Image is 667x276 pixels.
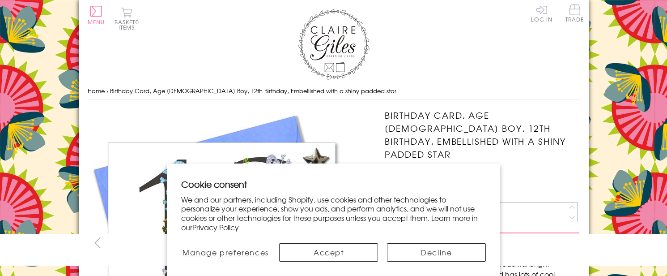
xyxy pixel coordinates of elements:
[115,7,139,30] button: Basket0 items
[88,6,105,25] button: Menu
[387,243,486,262] button: Decline
[110,86,396,95] span: Birthday Card, Age [DEMOGRAPHIC_DATA] Boy, 12th Birthday, Embellished with a shiny padded star
[565,4,584,22] span: Trade
[181,243,270,262] button: Manage preferences
[88,18,105,26] span: Menu
[119,18,139,31] span: 0 items
[192,222,239,233] a: Privacy Policy
[565,4,584,24] a: Trade
[298,9,370,80] img: Claire Giles Greetings Cards
[88,86,105,95] a: Home
[385,109,579,160] h1: Birthday Card, Age [DEMOGRAPHIC_DATA] Boy, 12th Birthday, Embellished with a shiny padded star
[531,4,552,22] a: Log In
[88,233,108,253] button: prev
[181,195,486,232] p: We and our partners, including Shopify, use cookies and other technologies to personalize your ex...
[88,82,580,100] nav: breadcrumbs
[183,247,269,258] span: Manage preferences
[279,243,378,262] button: Accept
[181,178,486,190] h2: Cookie consent
[106,86,108,95] span: ›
